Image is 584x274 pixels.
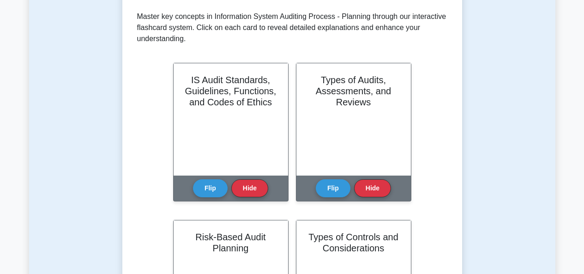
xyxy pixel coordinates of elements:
button: Flip [193,179,228,197]
button: Hide [354,179,391,197]
h2: Types of Controls and Considerations [307,231,400,254]
button: Hide [231,179,268,197]
button: Flip [316,179,350,197]
p: Master key concepts in Information System Auditing Process - Planning through our interactive fla... [137,11,447,44]
h2: Risk-Based Audit Planning [185,231,277,254]
h2: IS Audit Standards, Guidelines, Functions, and Codes of Ethics [185,74,277,108]
h2: Types of Audits, Assessments, and Reviews [307,74,400,108]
